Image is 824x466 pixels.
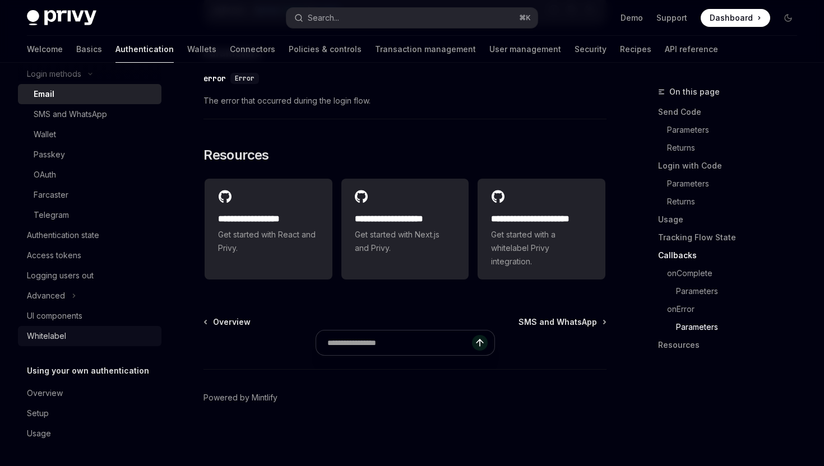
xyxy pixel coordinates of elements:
div: Wallet [34,128,56,141]
a: Usage [18,423,161,444]
a: Email [18,84,161,104]
span: SMS and WhatsApp [519,316,597,328]
div: Logging users out [27,269,94,282]
span: Resources [203,146,269,164]
div: UI components [27,309,82,323]
span: Dashboard [710,12,753,24]
div: Advanced [27,289,65,302]
a: SMS and WhatsApp [519,316,605,328]
a: Parameters [676,282,806,300]
h5: Using your own authentication [27,364,149,378]
div: error [203,73,226,84]
a: OAuth [18,165,161,185]
a: Authentication [115,36,174,63]
a: Setup [18,403,161,423]
a: UI components [18,306,161,326]
a: onError [667,300,806,318]
div: SMS and WhatsApp [34,108,107,121]
a: Powered by Mintlify [203,392,277,403]
div: Farcaster [34,188,68,202]
span: Get started with Next.js and Privy. [355,228,456,255]
div: Usage [27,427,51,440]
a: Authentication state [18,225,161,245]
div: Setup [27,407,49,420]
a: Parameters [676,318,806,336]
a: Login with Code [658,157,806,175]
a: Basics [76,36,102,63]
a: Logging users out [18,265,161,286]
a: Welcome [27,36,63,63]
a: Demo [621,12,643,24]
a: Policies & controls [289,36,362,63]
div: Passkey [34,148,65,161]
span: Error [235,74,254,83]
a: Support [656,12,687,24]
a: SMS and WhatsApp [18,104,161,124]
a: Overview [18,383,161,403]
a: Connectors [230,36,275,63]
a: Whitelabel [18,326,161,346]
a: Overview [205,316,251,328]
a: User management [489,36,561,63]
a: Send Code [658,103,806,121]
span: The error that occurred during the login flow. [203,94,607,108]
a: Wallets [187,36,216,63]
a: Dashboard [701,9,770,27]
a: Security [575,36,607,63]
a: Returns [667,139,806,157]
div: Email [34,87,54,101]
span: Overview [213,316,251,328]
img: dark logo [27,10,96,26]
a: Parameters [667,121,806,139]
a: Returns [667,193,806,211]
span: Get started with a whitelabel Privy integration. [491,228,592,268]
a: Access tokens [18,245,161,265]
a: Recipes [620,36,651,63]
div: Whitelabel [27,329,66,343]
a: Wallet [18,124,161,145]
span: On this page [669,85,720,99]
a: Farcaster [18,185,161,205]
a: Resources [658,336,806,354]
div: Search... [308,11,339,25]
div: Telegram [34,208,69,222]
a: Parameters [667,175,806,193]
a: Passkey [18,145,161,165]
div: Authentication state [27,229,99,242]
a: Tracking Flow State [658,229,806,246]
button: Send message [472,335,488,351]
div: OAuth [34,168,56,181]
div: Access tokens [27,249,81,262]
button: Search...⌘K [286,8,537,28]
a: Callbacks [658,246,806,264]
a: Telegram [18,205,161,225]
span: Get started with React and Privy. [218,228,319,255]
a: API reference [665,36,718,63]
span: ⌘ K [519,13,531,22]
a: onComplete [667,264,806,282]
a: Usage [658,211,806,229]
button: Toggle dark mode [779,9,797,27]
div: Overview [27,386,63,400]
a: Transaction management [375,36,476,63]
